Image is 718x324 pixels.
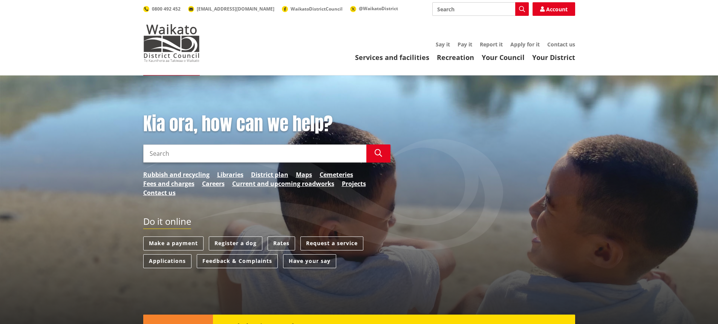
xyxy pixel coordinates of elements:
[202,179,225,188] a: Careers
[547,41,575,48] a: Contact us
[342,179,366,188] a: Projects
[232,179,334,188] a: Current and upcoming roadworks
[296,170,312,179] a: Maps
[283,254,336,268] a: Have your say
[436,41,450,48] a: Say it
[143,24,200,62] img: Waikato District Council - Te Kaunihera aa Takiwaa o Waikato
[251,170,288,179] a: District plan
[532,53,575,62] a: Your District
[482,53,525,62] a: Your Council
[143,216,191,229] h2: Do it online
[268,236,295,250] a: Rates
[533,2,575,16] a: Account
[143,170,210,179] a: Rubbish and recycling
[209,236,262,250] a: Register a dog
[291,6,343,12] span: WaikatoDistrictCouncil
[510,41,540,48] a: Apply for it
[320,170,353,179] a: Cemeteries
[143,6,181,12] a: 0800 492 452
[143,254,191,268] a: Applications
[217,170,243,179] a: Libraries
[188,6,274,12] a: [EMAIL_ADDRESS][DOMAIN_NAME]
[143,236,204,250] a: Make a payment
[197,6,274,12] span: [EMAIL_ADDRESS][DOMAIN_NAME]
[437,53,474,62] a: Recreation
[282,6,343,12] a: WaikatoDistrictCouncil
[300,236,363,250] a: Request a service
[458,41,472,48] a: Pay it
[355,53,429,62] a: Services and facilities
[143,144,366,163] input: Search input
[350,5,398,12] a: @WaikatoDistrict
[143,113,390,135] h1: Kia ora, how can we help?
[143,179,194,188] a: Fees and charges
[480,41,503,48] a: Report it
[143,188,176,197] a: Contact us
[359,5,398,12] span: @WaikatoDistrict
[197,254,278,268] a: Feedback & Complaints
[152,6,181,12] span: 0800 492 452
[432,2,529,16] input: Search input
